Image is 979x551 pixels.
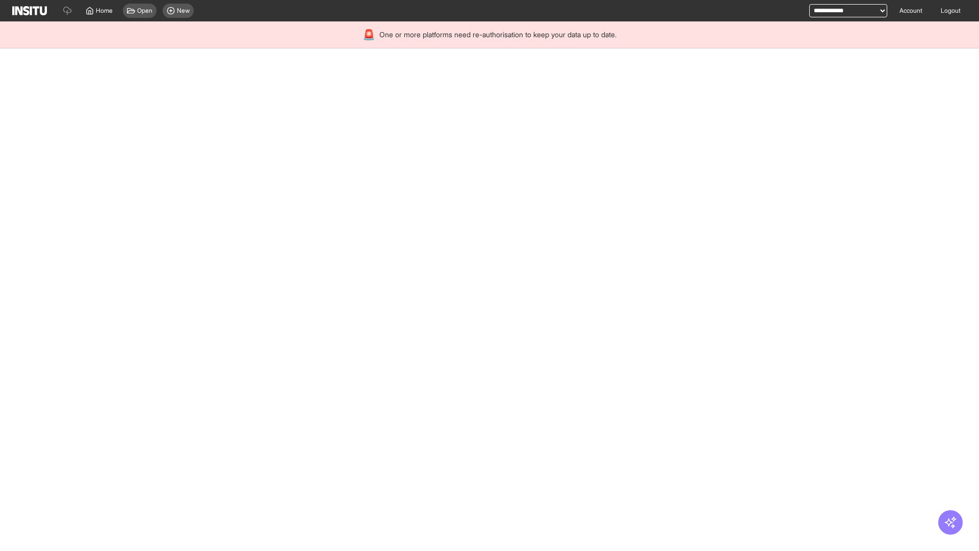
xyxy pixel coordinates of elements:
[137,7,152,15] span: Open
[177,7,190,15] span: New
[12,6,47,15] img: Logo
[96,7,113,15] span: Home
[363,28,375,42] div: 🚨
[379,30,616,40] span: One or more platforms need re-authorisation to keep your data up to date.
